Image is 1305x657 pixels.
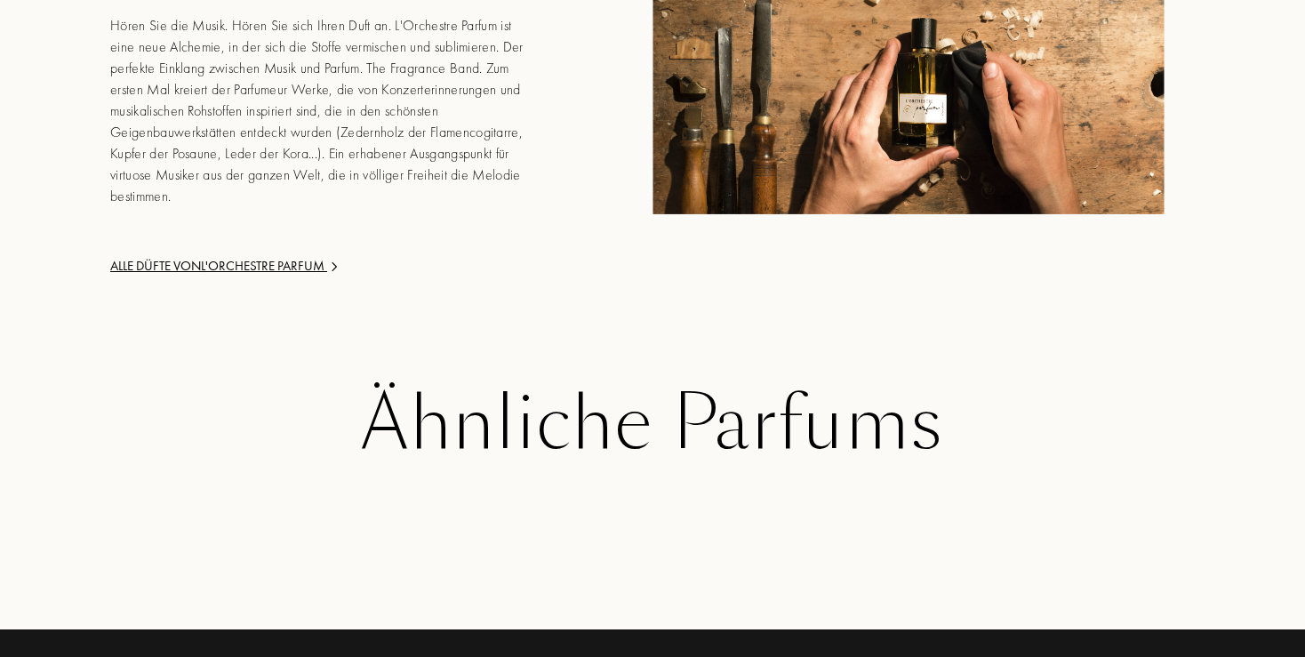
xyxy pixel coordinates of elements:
[327,260,341,274] img: arrow.png
[110,15,537,207] div: Hören Sie die Musik. Hören Sie sich Ihren Duft an. L'Orchestre Parfum ist eine neue Alchemie, in ...
[110,256,537,276] a: Alle Düfte vonL'Orchestre Parfum
[110,256,537,276] div: Alle Düfte von L'Orchestre Parfum
[52,383,1253,465] div: Ähnliche Parfums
